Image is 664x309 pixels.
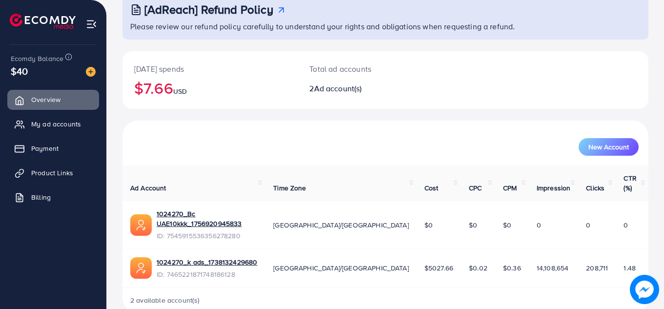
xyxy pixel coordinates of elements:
[273,220,409,230] span: [GEOGRAPHIC_DATA]/[GEOGRAPHIC_DATA]
[157,209,258,229] a: 1024270_Bc UAE10kkk_1756920945833
[86,19,97,30] img: menu
[309,63,418,75] p: Total ad accounts
[469,183,482,193] span: CPC
[537,263,569,273] span: 14,108,654
[537,183,571,193] span: Impression
[130,257,152,279] img: ic-ads-acc.e4c84228.svg
[586,220,590,230] span: 0
[469,220,477,230] span: $0
[31,192,51,202] span: Billing
[424,183,439,193] span: Cost
[157,257,257,267] a: 1024270_k ads_1738132429680
[130,21,643,32] p: Please review our refund policy carefully to understand your rights and obligations when requesti...
[130,214,152,236] img: ic-ads-acc.e4c84228.svg
[11,64,28,78] span: $40
[134,79,286,97] h2: $7.66
[424,220,433,230] span: $0
[273,183,306,193] span: Time Zone
[173,86,187,96] span: USD
[157,231,258,241] span: ID: 7545915536356278280
[503,183,517,193] span: CPM
[586,183,604,193] span: Clicks
[31,168,73,178] span: Product Links
[624,263,636,273] span: 1.48
[579,138,639,156] button: New Account
[503,263,521,273] span: $0.36
[130,295,200,305] span: 2 available account(s)
[624,220,628,230] span: 0
[144,2,273,17] h3: [AdReach] Refund Policy
[11,54,63,63] span: Ecomdy Balance
[503,220,511,230] span: $0
[424,263,453,273] span: $5027.66
[630,275,659,304] img: image
[10,14,76,29] img: logo
[586,263,608,273] span: 208,711
[157,269,257,279] span: ID: 7465221871748186128
[7,163,99,183] a: Product Links
[273,263,409,273] span: [GEOGRAPHIC_DATA]/[GEOGRAPHIC_DATA]
[469,263,487,273] span: $0.02
[588,144,629,150] span: New Account
[7,90,99,109] a: Overview
[309,84,418,93] h2: 2
[537,220,541,230] span: 0
[7,139,99,158] a: Payment
[130,183,166,193] span: Ad Account
[314,83,362,94] span: Ad account(s)
[86,67,96,77] img: image
[31,95,60,104] span: Overview
[134,63,286,75] p: [DATE] spends
[624,173,636,193] span: CTR (%)
[31,119,81,129] span: My ad accounts
[7,114,99,134] a: My ad accounts
[31,144,59,153] span: Payment
[7,187,99,207] a: Billing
